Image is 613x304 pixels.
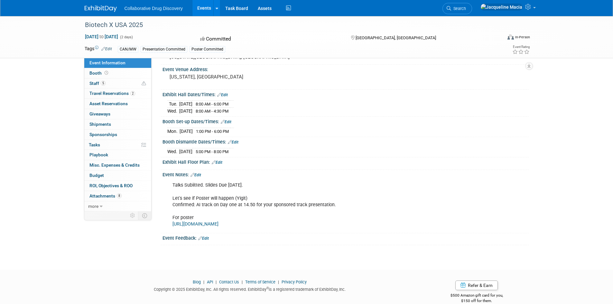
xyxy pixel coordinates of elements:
[89,132,117,137] span: Sponsorships
[101,47,112,51] a: Edit
[84,99,151,109] a: Asset Reservations
[84,58,151,68] a: Event Information
[442,3,472,14] a: Search
[212,160,222,165] a: Edit
[455,281,498,290] a: Refer & Earn
[193,280,201,284] a: Blog
[245,280,275,284] a: Terms of Service
[84,88,151,98] a: Travel Reservations2
[196,149,228,154] span: 5:00 PM - 8:00 PM
[119,35,133,39] span: (2 days)
[89,173,104,178] span: Budget
[425,298,529,304] div: $150 off for them.
[266,286,269,290] sup: ®
[85,34,118,40] span: [DATE] [DATE]
[207,280,213,284] a: API
[138,211,151,220] td: Toggle Event Tabs
[89,152,108,157] span: Playbook
[103,70,109,75] span: Booth not reserved yet
[84,170,151,180] a: Budget
[89,81,106,86] span: Staff
[98,34,105,39] span: to
[163,117,529,125] div: Booth Set-up Dates/Times:
[179,101,192,108] td: [DATE]
[89,193,122,198] span: Attachments
[179,107,192,114] td: [DATE]
[507,34,514,40] img: Format-Inperson.png
[167,128,180,134] td: Mon.
[85,45,112,53] td: Tags
[196,102,228,106] span: 8:00 AM - 6:00 PM
[84,181,151,191] a: ROI, Objectives & ROO
[276,280,281,284] span: |
[84,130,151,140] a: Sponsorships
[163,90,529,98] div: Exhibit Hall Dates/Times:
[202,280,206,284] span: |
[89,60,125,65] span: Event Information
[89,91,135,96] span: Travel Reservations
[84,68,151,78] a: Booth
[118,46,138,53] div: CAN/MW
[168,179,458,231] div: Talks Subiitted. Slides Due [DATE]. Let's see if Poster will happen (Yigit) Confirmed: AI track o...
[84,109,151,119] a: Giveaways
[88,204,98,209] span: more
[89,101,128,106] span: Asset Reservations
[190,173,201,177] a: Edit
[89,183,133,188] span: ROI, Objectives & ROO
[117,193,122,198] span: 8
[167,107,179,114] td: Wed.
[84,160,151,170] a: Misc. Expenses & Credits
[198,236,209,241] a: Edit
[464,33,530,43] div: Event Format
[125,6,183,11] span: Collaborative Drug Discovery
[141,46,187,53] div: Presentation Committed
[198,33,340,45] div: Committed
[217,93,228,97] a: Edit
[130,91,135,96] span: 2
[451,6,466,11] span: Search
[221,120,231,124] a: Edit
[163,170,529,178] div: Event Notes:
[163,65,529,73] div: Event Venue Address:
[480,4,523,11] img: Jacqueline Macia
[84,201,151,211] a: more
[84,150,151,160] a: Playbook
[89,122,111,127] span: Shipments
[214,280,218,284] span: |
[83,19,492,31] div: Biotech X USA 2025
[356,35,436,40] span: [GEOGRAPHIC_DATA], [GEOGRAPHIC_DATA]
[180,128,193,134] td: [DATE]
[512,45,530,49] div: Event Rating
[101,81,106,86] span: 5
[84,78,151,88] a: Staff5
[142,81,146,87] span: Potential Scheduling Conflict -- at least one attendee is tagged in another overlapping event.
[179,148,192,155] td: [DATE]
[127,211,138,220] td: Personalize Event Tab Strip
[167,148,179,155] td: Wed.
[89,142,100,147] span: Tasks
[515,35,530,40] div: In-Person
[282,280,307,284] a: Privacy Policy
[84,191,151,201] a: Attachments8
[196,109,228,114] span: 8:00 AM - 4:30 PM
[167,101,179,108] td: Tue.
[84,140,151,150] a: Tasks
[240,280,244,284] span: |
[219,280,239,284] a: Contact Us
[170,74,308,80] pre: [US_STATE], [GEOGRAPHIC_DATA]
[84,119,151,129] a: Shipments
[85,285,415,292] div: Copyright © 2025 ExhibitDay, Inc. All rights reserved. ExhibitDay is a registered trademark of Ex...
[163,157,529,166] div: Exhibit Hall Floor Plan:
[85,5,117,12] img: ExhibitDay
[190,46,225,53] div: Poster Committed
[172,221,218,227] a: [URL][DOMAIN_NAME]
[89,111,110,116] span: Giveaways
[425,289,529,303] div: $500 Amazon gift card for you,
[163,137,529,145] div: Booth Dismantle Dates/Times:
[89,162,140,168] span: Misc. Expenses & Credits
[196,129,229,134] span: 1:00 PM - 6:00 PM
[228,140,238,144] a: Edit
[163,233,529,242] div: Event Feedback:
[89,70,109,76] span: Booth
